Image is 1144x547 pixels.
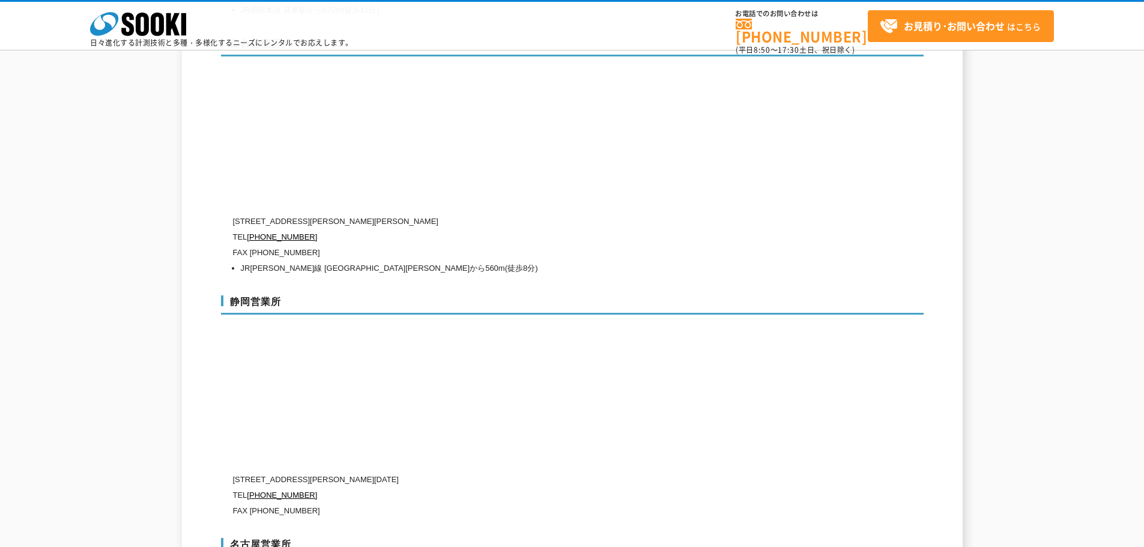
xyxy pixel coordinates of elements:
a: [PHONE_NUMBER] [247,232,317,241]
span: はこちら [880,17,1041,35]
h3: 静岡営業所 [221,295,924,315]
p: 日々進化する計測技術と多種・多様化するニーズにレンタルでお応えします。 [90,39,353,46]
a: お見積り･お問い合わせはこちら [868,10,1054,42]
span: (平日 ～ 土日、祝日除く) [736,44,855,55]
strong: お見積り･お問い合わせ [904,19,1005,33]
li: JR[PERSON_NAME]線 [GEOGRAPHIC_DATA][PERSON_NAME]から560m(徒歩8分) [241,261,810,276]
a: [PHONE_NUMBER] [247,491,317,500]
p: TEL [233,229,810,245]
span: お電話でのお問い合わせは [736,10,868,17]
span: 8:50 [754,44,770,55]
p: TEL [233,488,810,503]
a: [PHONE_NUMBER] [736,19,868,43]
p: [STREET_ADDRESS][PERSON_NAME][DATE] [233,472,810,488]
p: FAX [PHONE_NUMBER] [233,503,810,519]
p: FAX [PHONE_NUMBER] [233,245,810,261]
p: [STREET_ADDRESS][PERSON_NAME][PERSON_NAME] [233,214,810,229]
span: 17:30 [778,44,799,55]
